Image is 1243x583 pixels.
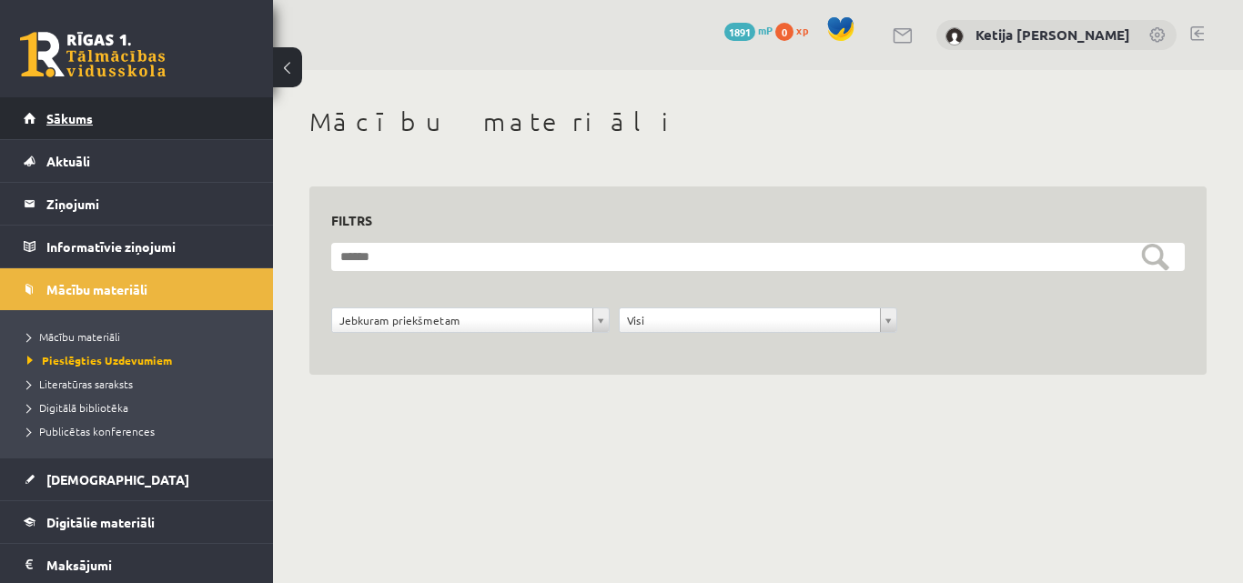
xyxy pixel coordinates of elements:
[24,140,250,182] a: Aktuāli
[775,23,793,41] span: 0
[46,183,250,225] legend: Ziņojumi
[620,308,896,332] a: Visi
[46,281,147,297] span: Mācību materiāli
[796,23,808,37] span: xp
[945,27,964,45] img: Ketija Nikola Kmeta
[24,268,250,310] a: Mācību materiāli
[775,23,817,37] a: 0 xp
[27,329,120,344] span: Mācību materiāli
[24,183,250,225] a: Ziņojumi
[975,25,1130,44] a: Ketija [PERSON_NAME]
[724,23,773,37] a: 1891 mP
[27,424,155,438] span: Publicētas konferences
[27,399,255,416] a: Digitālā bibliotēka
[627,308,873,332] span: Visi
[20,32,166,77] a: Rīgas 1. Tālmācības vidusskola
[758,23,773,37] span: mP
[27,377,133,391] span: Literatūras saraksts
[27,328,255,345] a: Mācību materiāli
[27,352,255,368] a: Pieslēgties Uzdevumiem
[24,501,250,543] a: Digitālie materiāli
[309,106,1207,137] h1: Mācību materiāli
[46,514,155,530] span: Digitālie materiāli
[24,458,250,500] a: [DEMOGRAPHIC_DATA]
[27,376,255,392] a: Literatūras saraksts
[24,97,250,139] a: Sākums
[339,308,585,332] span: Jebkuram priekšmetam
[331,208,1163,233] h3: Filtrs
[46,153,90,169] span: Aktuāli
[46,110,93,126] span: Sākums
[724,23,755,41] span: 1891
[27,423,255,439] a: Publicētas konferences
[27,353,172,367] span: Pieslēgties Uzdevumiem
[46,226,250,267] legend: Informatīvie ziņojumi
[332,308,609,332] a: Jebkuram priekšmetam
[24,226,250,267] a: Informatīvie ziņojumi
[27,400,128,415] span: Digitālā bibliotēka
[46,471,189,488] span: [DEMOGRAPHIC_DATA]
